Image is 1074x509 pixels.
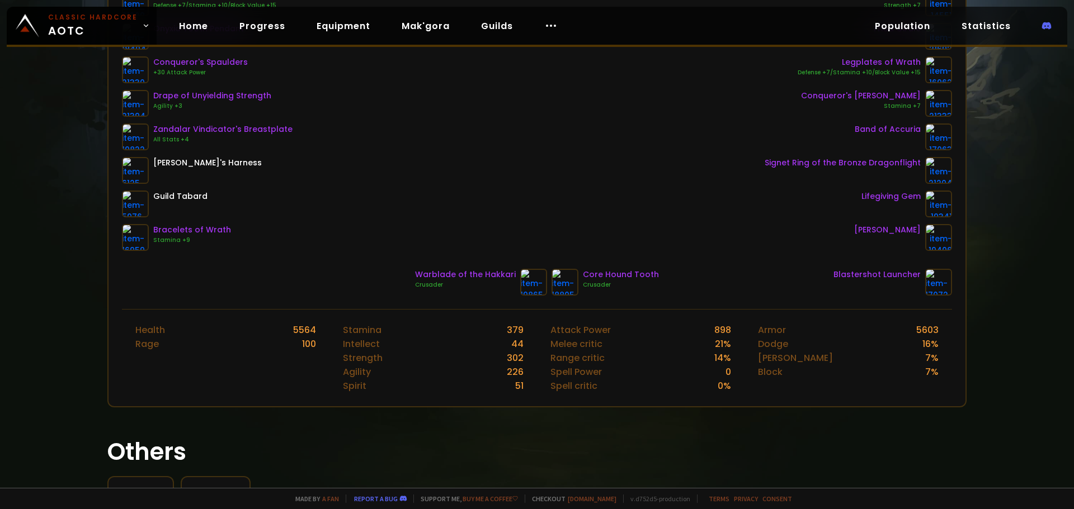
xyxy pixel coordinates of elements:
div: Stamina [343,323,381,337]
img: item-21204 [925,157,952,184]
div: Bracelets of Wrath [153,224,231,236]
a: Progress [230,15,294,37]
div: Crusader [583,280,659,289]
a: Guilds [472,15,522,37]
div: Range critic [550,351,605,365]
div: Legplates of Wrath [798,56,921,68]
div: 44 [511,337,524,351]
div: Armor [758,323,786,337]
div: Band of Accuria [855,123,921,135]
div: 5564 [293,323,316,337]
div: 7 % [925,365,939,379]
div: Block [758,365,783,379]
div: Rage [135,337,159,351]
div: Intellect [343,337,380,351]
a: Classic HardcoreAOTC [7,7,157,45]
a: a fan [322,494,339,503]
div: Conqueror's Spaulders [153,56,248,68]
div: Guild Tabard [153,191,208,202]
div: 21 % [715,337,731,351]
div: Dodge [758,337,788,351]
a: Home [170,15,217,37]
div: Blastershot Launcher [833,269,921,280]
div: Crusader [415,280,516,289]
div: Agility +3 [153,102,271,111]
img: item-21333 [925,90,952,117]
div: Melee critic [550,337,602,351]
img: item-16962 [925,56,952,83]
div: Defense +7/Stamina +10/Block Value +15 [798,68,921,77]
a: Population [866,15,939,37]
img: item-21330 [122,56,149,83]
div: Stamina +7 [801,102,921,111]
img: item-19822 [122,123,149,150]
a: Equipment [308,15,379,37]
div: Stamina +9 [153,236,231,245]
img: item-16959 [122,224,149,251]
div: Makgora [117,486,164,500]
div: 5603 [916,323,939,337]
div: 898 [714,323,731,337]
img: item-6125 [122,157,149,184]
div: +30 Attack Power [153,68,248,77]
div: 100 [302,337,316,351]
div: Health [135,323,165,337]
img: item-5976 [122,191,149,217]
img: item-19341 [925,191,952,217]
a: Statistics [953,15,1020,37]
a: Privacy [734,494,758,503]
div: 14 % [714,351,731,365]
h1: Others [107,434,967,469]
span: Support me, [413,494,518,503]
div: 0 [726,365,731,379]
div: 7 % [925,351,939,365]
div: Defense +7/Stamina +10/Block Value +15 [153,1,276,10]
span: AOTC [48,12,138,39]
div: 0 % [718,379,731,393]
a: Report a bug [354,494,398,503]
div: [PERSON_NAME]'s Harness [153,157,262,169]
div: Zandalar Vindicator's Breastplate [153,123,293,135]
div: 302 [507,351,524,365]
div: Signet Ring of the Bronze Dragonflight [765,157,921,169]
div: Attack Power [550,323,611,337]
div: All Stats +4 [153,135,293,144]
small: Classic Hardcore [48,12,138,22]
div: Conqueror's [PERSON_NAME] [801,90,921,102]
div: 16 % [922,337,939,351]
img: item-17072 [925,269,952,296]
span: Checkout [525,494,616,503]
div: Spell critic [550,379,597,393]
a: Terms [709,494,729,503]
div: Strength +7 [811,1,921,10]
img: item-19865 [520,269,547,296]
div: Drape of Unyielding Strength [153,90,271,102]
div: Equipment [191,486,241,500]
img: item-19406 [925,224,952,251]
div: Warblade of the Hakkari [415,269,516,280]
div: Spirit [343,379,366,393]
div: 379 [507,323,524,337]
div: Agility [343,365,371,379]
div: 51 [515,379,524,393]
div: [PERSON_NAME] [854,224,921,236]
a: Consent [762,494,792,503]
div: Lifegiving Gem [861,191,921,202]
img: item-18805 [552,269,578,296]
a: Mak'gora [393,15,459,37]
a: [DOMAIN_NAME] [568,494,616,503]
div: 226 [507,365,524,379]
img: item-17063 [925,123,952,150]
div: Spell Power [550,365,602,379]
span: v. d752d5 - production [623,494,690,503]
img: item-21394 [122,90,149,117]
div: Core Hound Tooth [583,269,659,280]
span: Made by [289,494,339,503]
a: Buy me a coffee [463,494,518,503]
div: Strength [343,351,383,365]
div: [PERSON_NAME] [758,351,833,365]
